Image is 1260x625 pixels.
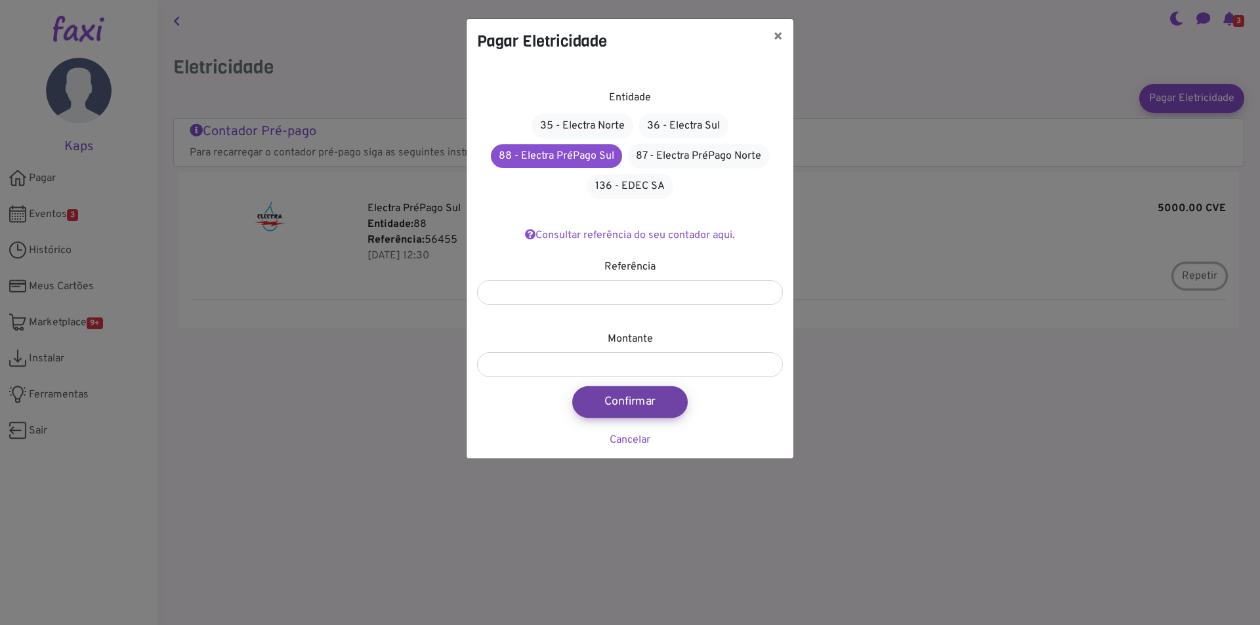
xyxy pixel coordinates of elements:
label: Entidade [609,90,651,106]
button: Confirmar [572,386,688,418]
a: 88 - Electra PréPago Sul [491,144,622,168]
a: Cancelar [610,433,650,447]
h4: Pagar Eletricidade [477,30,607,53]
a: 87 - Electra PréPago Norte [627,144,770,169]
a: 36 - Electra Sul [639,113,728,138]
label: Montante [608,331,653,347]
button: × [763,19,793,56]
a: 35 - Electra Norte [532,113,633,138]
label: Referência [604,259,656,275]
a: 136 - EDEC SA [587,174,673,199]
a: Consultar referência do seu contador aqui. [525,229,735,242]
